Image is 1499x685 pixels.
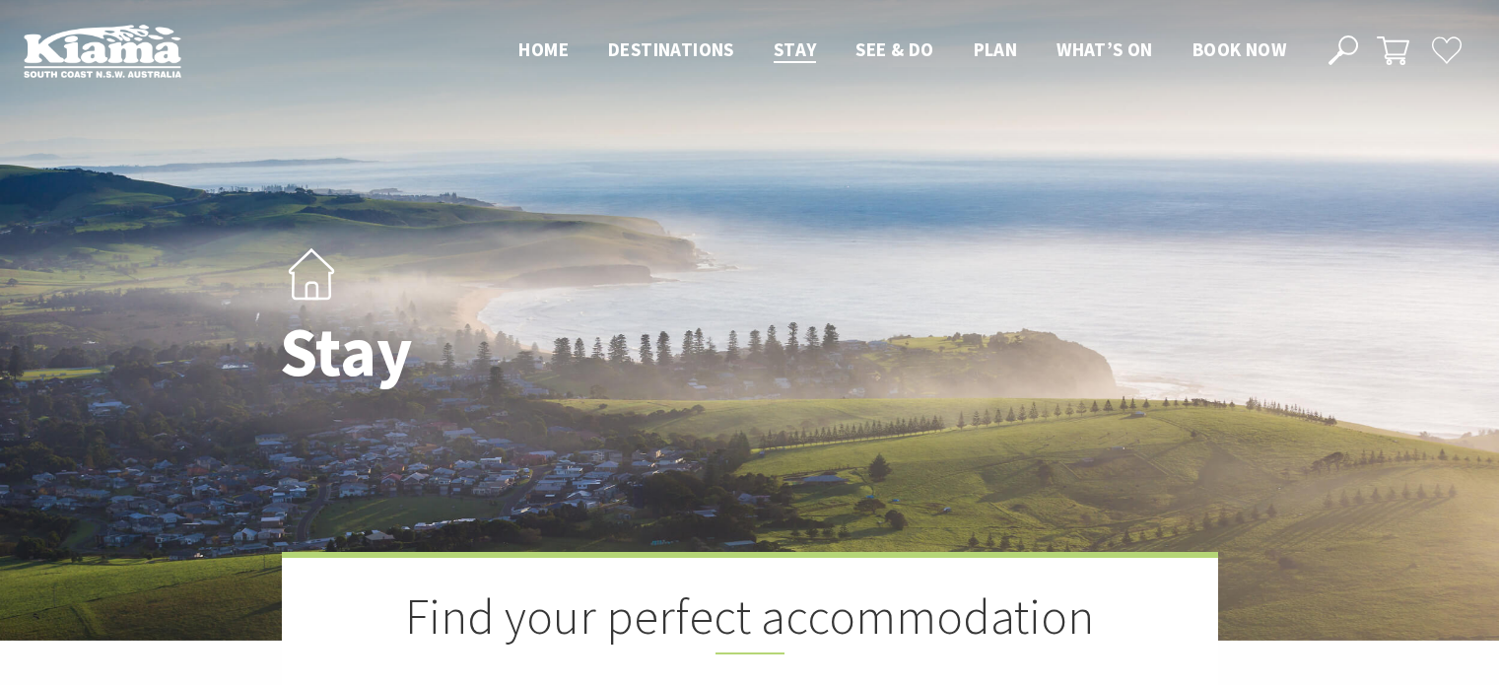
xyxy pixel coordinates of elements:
[280,314,837,390] h1: Stay
[1056,37,1153,61] span: What’s On
[24,24,181,78] img: Kiama Logo
[380,587,1120,654] h2: Find your perfect accommodation
[974,37,1018,61] span: Plan
[1192,37,1286,61] span: Book now
[608,37,734,61] span: Destinations
[855,37,933,61] span: See & Do
[499,34,1306,67] nav: Main Menu
[774,37,817,61] span: Stay
[518,37,569,61] span: Home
